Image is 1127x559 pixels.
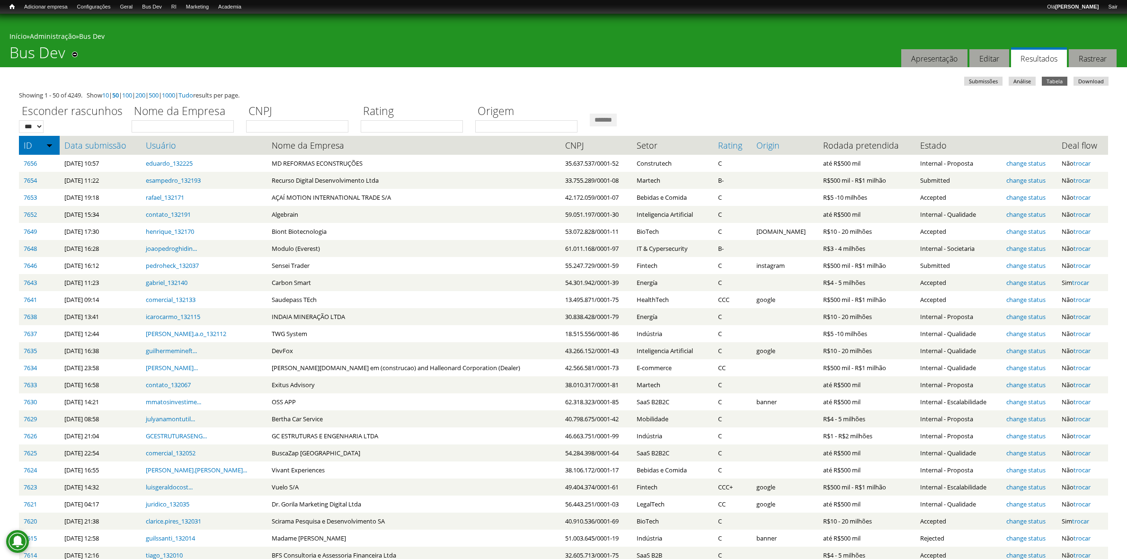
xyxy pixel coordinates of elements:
[713,257,752,274] td: C
[102,91,109,99] a: 10
[632,308,713,325] td: Energía
[1057,359,1108,376] td: Não
[146,432,207,440] a: GCESTRUTURASENG...
[818,393,915,410] td: até R$500 mil
[146,398,201,406] a: mmatosinvestime...
[361,103,469,120] label: Rating
[9,32,1118,44] div: » »
[818,240,915,257] td: R$3 - 4 milhões
[1057,479,1108,496] td: Não
[1057,444,1108,461] td: Não
[1057,189,1108,206] td: Não
[60,240,141,257] td: [DATE] 16:28
[267,410,560,427] td: Bertha Car Service
[818,189,915,206] td: R$5 -10 milhões
[560,308,632,325] td: 30.838.428/0001-79
[1057,410,1108,427] td: Não
[60,342,141,359] td: [DATE] 16:38
[1057,461,1108,479] td: Não
[915,427,1002,444] td: Internal - Proposta
[146,227,194,236] a: henrique_132170
[24,176,37,185] a: 7654
[1006,449,1046,457] a: change status
[713,274,752,291] td: C
[246,103,355,120] label: CNPJ
[1006,364,1046,372] a: change status
[1057,342,1108,359] td: Não
[560,172,632,189] td: 33.755.289/0001-08
[146,159,193,168] a: eduardo_132225
[560,291,632,308] td: 13.495.871/0001-75
[132,103,240,120] label: Nome da Empresa
[632,155,713,172] td: Construtech
[915,342,1002,359] td: Internal - Qualidade
[267,444,560,461] td: BuscaZap [GEOGRAPHIC_DATA]
[1006,534,1046,542] a: change status
[146,449,195,457] a: comercial_132052
[79,32,105,41] a: Bus Dev
[64,141,136,150] a: Data submissão
[9,3,15,10] span: Início
[267,155,560,172] td: MD REFORMAS ECONSTRUÇÕES
[1006,398,1046,406] a: change status
[1057,376,1108,393] td: Não
[135,91,145,99] a: 200
[146,210,191,219] a: contato_132191
[1057,325,1108,342] td: Não
[267,206,560,223] td: Algebrain
[818,172,915,189] td: R$500 mil - R$1 milhão
[146,295,195,304] a: comercial_132133
[915,393,1002,410] td: Internal - Escalabilidade
[60,206,141,223] td: [DATE] 15:34
[713,410,752,427] td: C
[713,206,752,223] td: C
[560,223,632,240] td: 53.072.828/0001-11
[713,342,752,359] td: C
[818,308,915,325] td: R$10 - 20 milhões
[60,172,141,189] td: [DATE] 11:22
[818,342,915,359] td: R$10 - 20 milhões
[24,193,37,202] a: 7653
[1006,261,1046,270] a: change status
[115,2,137,12] a: Geral
[1042,2,1103,12] a: Olá[PERSON_NAME]
[1074,364,1091,372] a: trocar
[1009,77,1036,86] a: Análise
[267,376,560,393] td: Exitus Advisory
[915,376,1002,393] td: Internal - Proposta
[915,240,1002,257] td: Internal - Societaria
[1057,274,1108,291] td: Sim
[818,427,915,444] td: R$1 - R$2 milhões
[1006,278,1046,287] a: change status
[267,359,560,376] td: [PERSON_NAME][DOMAIN_NAME] em (construcao) and Halleonard Corporation (Dealer)
[560,189,632,206] td: 42.172.059/0001-07
[560,206,632,223] td: 59.051.197/0001-30
[560,376,632,393] td: 38.010.317/0001-81
[632,444,713,461] td: SaaS B2B2C
[24,500,37,508] a: 7621
[1057,393,1108,410] td: Não
[146,261,199,270] a: pedroheck_132037
[146,141,262,150] a: Usuário
[24,449,37,457] a: 7625
[60,223,141,240] td: [DATE] 17:30
[267,189,560,206] td: AÇAÍ MOTION INTERNATIONAL TRADE S/A
[1074,210,1091,219] a: trocar
[818,359,915,376] td: R$500 mil - R$1 milhão
[1057,257,1108,274] td: Não
[1055,4,1099,9] strong: [PERSON_NAME]
[1103,2,1122,12] a: Sair
[915,291,1002,308] td: Accepted
[1072,517,1089,525] a: trocar
[19,103,125,120] label: Esconder rascunhos
[713,325,752,342] td: C
[149,91,159,99] a: 500
[1074,244,1091,253] a: trocar
[560,342,632,359] td: 43.266.152/0001-43
[632,342,713,359] td: Inteligencia Artificial
[915,274,1002,291] td: Accepted
[146,483,193,491] a: luisgeraldocost...
[146,278,187,287] a: gabriel_132140
[146,364,198,372] a: [PERSON_NAME]...
[1072,278,1089,287] a: trocar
